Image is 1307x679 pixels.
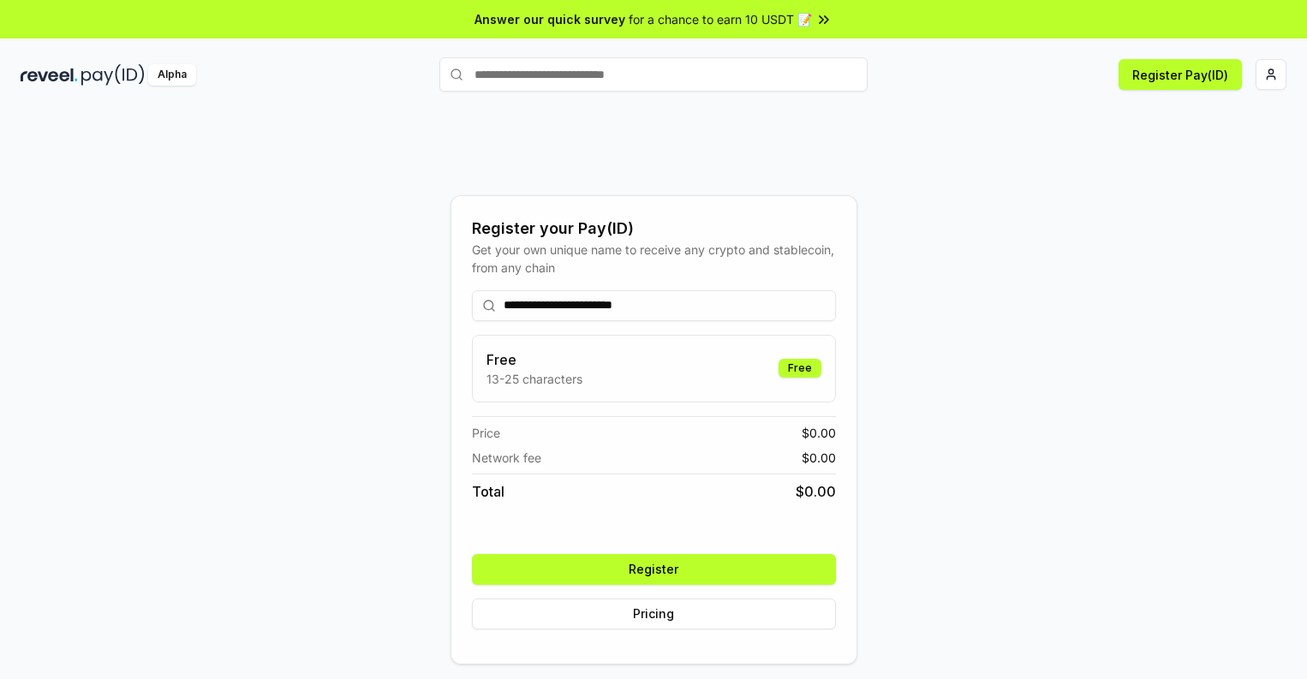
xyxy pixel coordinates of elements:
[472,241,836,277] div: Get your own unique name to receive any crypto and stablecoin, from any chain
[1119,59,1242,90] button: Register Pay(ID)
[779,359,821,378] div: Free
[472,554,836,585] button: Register
[802,424,836,442] span: $ 0.00
[472,481,504,502] span: Total
[796,481,836,502] span: $ 0.00
[472,424,500,442] span: Price
[81,64,145,86] img: pay_id
[21,64,78,86] img: reveel_dark
[472,599,836,629] button: Pricing
[802,449,836,467] span: $ 0.00
[472,449,541,467] span: Network fee
[474,10,625,28] span: Answer our quick survey
[486,370,582,388] p: 13-25 characters
[629,10,812,28] span: for a chance to earn 10 USDT 📝
[148,64,196,86] div: Alpha
[472,217,836,241] div: Register your Pay(ID)
[486,349,582,370] h3: Free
